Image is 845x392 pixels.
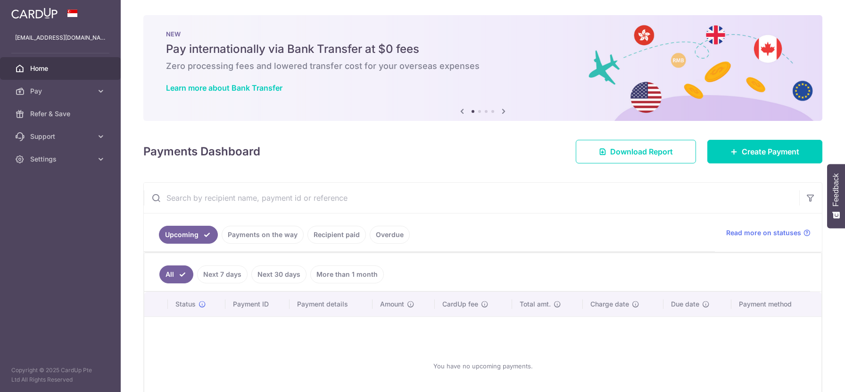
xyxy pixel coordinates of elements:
a: More than 1 month [310,265,384,283]
span: Charge date [590,299,629,309]
span: Settings [30,154,92,164]
a: Next 7 days [197,265,248,283]
span: Home [30,64,92,73]
th: Payment method [731,292,821,316]
span: Create Payment [742,146,799,157]
button: Feedback - Show survey [827,164,845,228]
span: Feedback [832,173,840,206]
span: CardUp fee [442,299,478,309]
a: Create Payment [707,140,822,163]
span: Amount [380,299,404,309]
a: Next 30 days [251,265,307,283]
span: Due date [671,299,699,309]
img: Bank transfer banner [143,15,822,121]
a: Recipient paid [307,226,366,244]
span: Refer & Save [30,109,92,119]
h6: Zero processing fees and lowered transfer cost for your overseas expenses [166,60,800,72]
a: All [159,265,193,283]
a: Learn more about Bank Transfer [166,83,282,93]
a: Upcoming [159,226,218,244]
span: Download Report [610,146,673,157]
p: [EMAIL_ADDRESS][DOMAIN_NAME] [15,33,106,43]
span: Pay [30,86,92,96]
span: Status [175,299,196,309]
th: Payment ID [225,292,290,316]
span: Read more on statuses [726,228,801,238]
h5: Pay internationally via Bank Transfer at $0 fees [166,42,800,57]
img: CardUp [11,8,58,19]
th: Payment details [290,292,373,316]
input: Search by recipient name, payment id or reference [144,183,799,213]
a: Download Report [576,140,696,163]
a: Payments on the way [222,226,304,244]
span: Support [30,132,92,141]
a: Read more on statuses [726,228,811,238]
span: Total amt. [520,299,551,309]
h4: Payments Dashboard [143,143,260,160]
p: NEW [166,30,800,38]
a: Overdue [370,226,410,244]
